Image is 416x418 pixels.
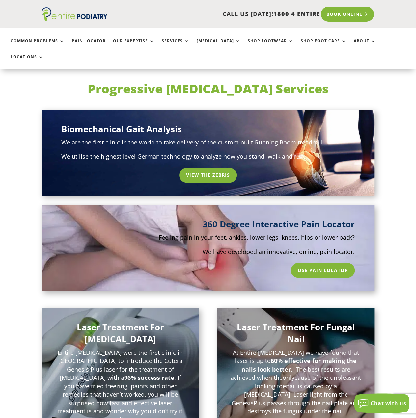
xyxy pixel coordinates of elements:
h2: Progressive [MEDICAL_DATA] Services [42,80,374,101]
img: logo (1) [42,7,107,21]
h3: Laser Treatment For [MEDICAL_DATA] [55,321,185,348]
span: only [283,373,294,381]
a: Shop Footwear [248,39,293,53]
p: We utilise the highest level German technology to analyze how you stand, walk and run. [61,152,354,161]
a: Shop Foot Care [301,39,347,53]
a: Our Expertise [113,39,154,53]
span: We have developed an innovative, online, pain locator. [203,248,355,256]
a: Book Online [321,7,374,22]
a: About [354,39,376,53]
h3: Biomechanical Gait Analysis [61,123,354,138]
span: Chat with us [371,400,406,407]
a: View the Zebris [179,168,237,183]
a: Use Pain Locator [291,263,355,278]
a: Entire Podiatry [42,16,107,22]
a: Locations [11,55,43,69]
p: CALL US [DATE]! [116,10,320,18]
p: We are the first clinic in the world to take delivery of the custom built Running Room treadmill. [61,138,354,153]
a: Services [162,39,189,53]
a: Common Problems [11,39,65,53]
span: Feeling pain in your feet, ankles, lower legs, knees, hips or lower back? [159,233,355,241]
h3: Laser Treatment For Fungal Nail [230,321,361,348]
h3: 360 Degree Interactive Pain Locator [61,218,354,233]
strong: 60% effective for making the nails look better [241,356,357,373]
strong: 96% success rate [124,373,174,381]
a: [MEDICAL_DATA] [197,39,240,53]
p: At Entire [MEDICAL_DATA] we have found that laser is up to . The best results are achieved when t... [230,348,361,415]
span: 1800 4 ENTIRE [273,10,320,18]
a: Pain Locator [72,39,106,53]
button: Chat with us [354,393,409,413]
